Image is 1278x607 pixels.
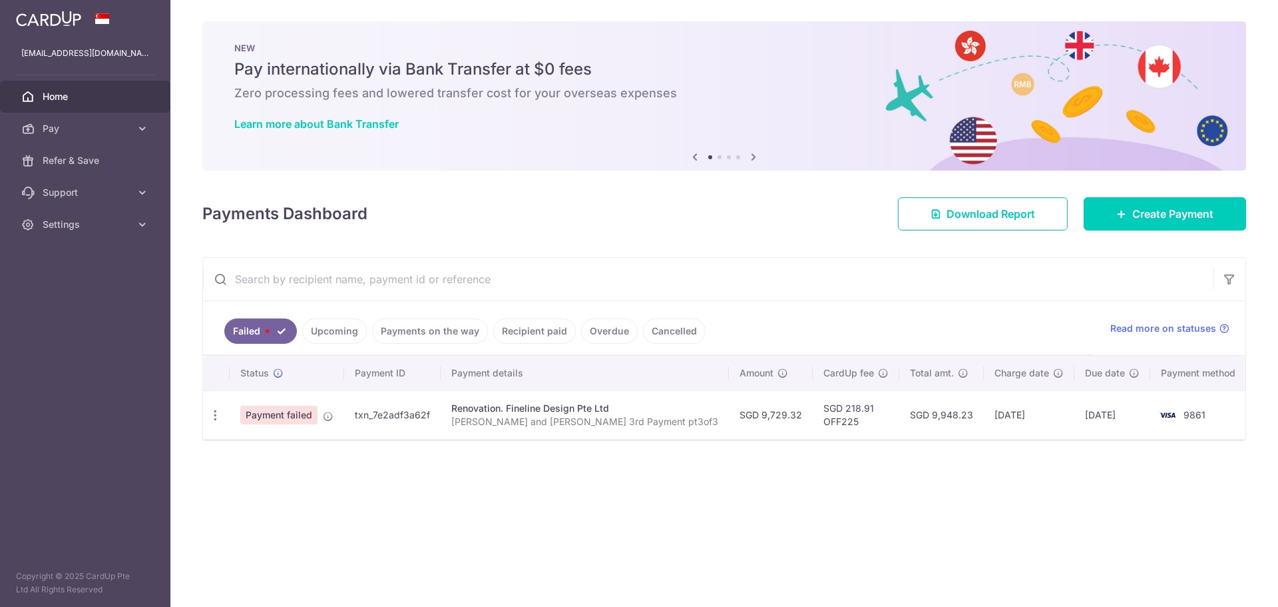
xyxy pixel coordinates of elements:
th: Payment details [441,356,729,390]
input: Search by recipient name, payment id or reference [203,258,1213,301]
h4: Payments Dashboard [202,202,367,226]
td: [DATE] [1074,390,1150,439]
span: Charge date [994,366,1049,380]
a: Recipient paid [493,318,576,344]
p: NEW [234,43,1214,53]
span: Read more on statuses [1110,322,1216,335]
span: Home [43,90,130,103]
h5: Pay internationally via Bank Transfer at $0 fees [234,59,1214,80]
th: Payment method [1150,356,1251,390]
td: SGD 218.91 OFF225 [813,390,899,439]
td: SGD 9,729.32 [729,390,813,439]
a: Cancelled [643,318,706,344]
img: Bank transfer banner [202,21,1246,171]
span: Status [240,366,269,380]
a: Failed [224,318,297,344]
span: Create Payment [1132,206,1213,222]
td: SGD 9,948.23 [899,390,984,439]
a: Read more on statuses [1110,322,1229,335]
h6: Zero processing fees and lowered transfer cost for your overseas expenses [234,85,1214,101]
span: 9861 [1183,409,1205,420]
span: Refer & Save [43,154,130,167]
a: Overdue [581,318,638,344]
span: Pay [43,122,130,135]
div: Renovation. Fineline Design Pte Ltd [451,402,718,415]
a: Upcoming [302,318,367,344]
a: Download Report [898,197,1068,231]
span: Support [43,186,130,199]
th: Payment ID [344,356,441,390]
span: CardUp fee [823,366,874,380]
img: Bank Card [1154,407,1181,423]
p: [EMAIL_ADDRESS][DOMAIN_NAME] [21,47,149,60]
span: Download Report [947,206,1035,222]
span: Payment failed [240,406,318,424]
a: Payments on the way [372,318,488,344]
a: Create Payment [1084,197,1246,231]
span: Total amt. [910,366,954,380]
span: Amount [740,366,773,380]
img: CardUp [16,11,81,27]
a: Learn more about Bank Transfer [234,117,399,131]
p: [PERSON_NAME] and [PERSON_NAME] 3rd Payment pt3of3 [451,415,718,428]
span: Due date [1085,366,1125,380]
span: Settings [43,218,130,231]
td: [DATE] [984,390,1074,439]
td: txn_7e2adf3a62f [344,390,441,439]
